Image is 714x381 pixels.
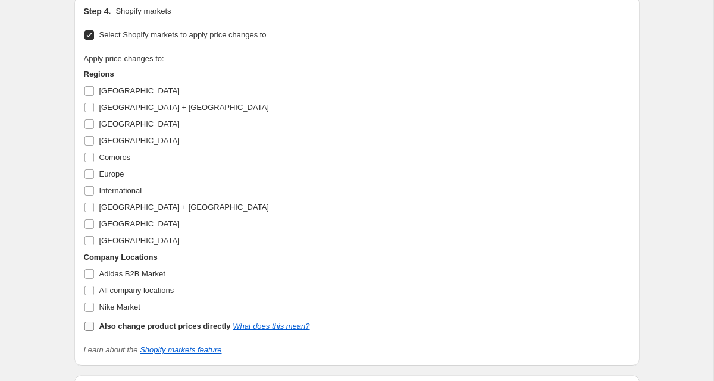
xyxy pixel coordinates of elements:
[99,86,180,95] span: [GEOGRAPHIC_DATA]
[140,345,221,354] a: Shopify markets feature
[84,345,222,354] i: Learn about the
[99,303,140,311] span: Nike Market
[84,68,310,80] h3: Regions
[99,153,131,162] span: Comoros
[99,203,269,212] span: [GEOGRAPHIC_DATA] + [GEOGRAPHIC_DATA]
[99,119,180,128] span: [GEOGRAPHIC_DATA]
[115,5,171,17] p: Shopify markets
[99,219,180,228] span: [GEOGRAPHIC_DATA]
[99,236,180,245] span: [GEOGRAPHIC_DATA]
[84,54,164,63] span: Apply price changes to:
[99,286,174,295] span: All company locations
[99,169,124,178] span: Europe
[99,30,267,39] span: Select Shopify markets to apply price changes to
[99,269,165,278] span: Adidas B2B Market
[84,251,310,263] h3: Company Locations
[84,5,111,17] h2: Step 4.
[233,322,309,330] a: What does this mean?
[99,136,180,145] span: [GEOGRAPHIC_DATA]
[99,103,269,112] span: [GEOGRAPHIC_DATA] + [GEOGRAPHIC_DATA]
[99,186,142,195] span: International
[99,322,231,330] b: Also change product prices directly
